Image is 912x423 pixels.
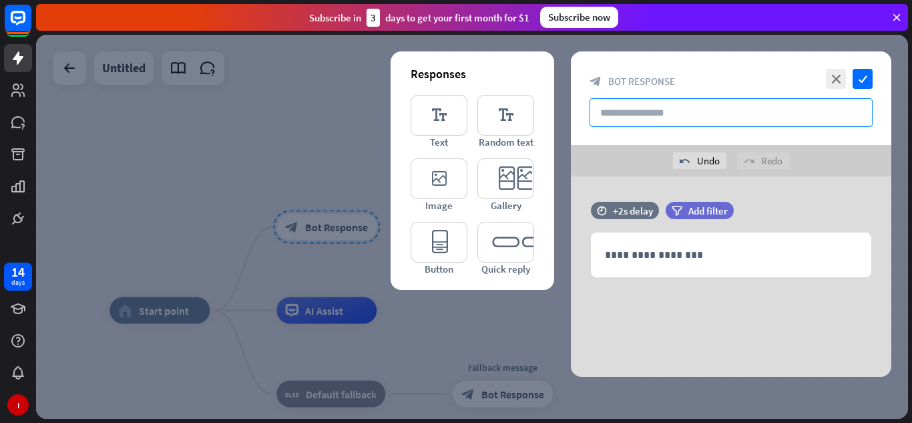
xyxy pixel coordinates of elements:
[309,9,529,27] div: Subscribe in days to get your first month for $1
[688,204,728,217] span: Add filter
[737,152,789,169] div: Redo
[597,206,607,215] i: time
[4,263,32,291] a: 14 days
[608,75,675,88] span: Bot Response
[613,204,653,217] div: +2s delay
[680,156,690,166] i: undo
[367,9,380,27] div: 3
[744,156,754,166] i: redo
[11,5,51,45] button: Open LiveChat chat widget
[826,69,846,89] i: close
[590,76,602,88] i: block_bot_response
[672,206,682,216] i: filter
[673,152,726,169] div: Undo
[11,266,25,278] div: 14
[7,394,29,416] div: I
[853,69,873,89] i: check
[11,278,25,287] div: days
[540,7,618,28] div: Subscribe now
